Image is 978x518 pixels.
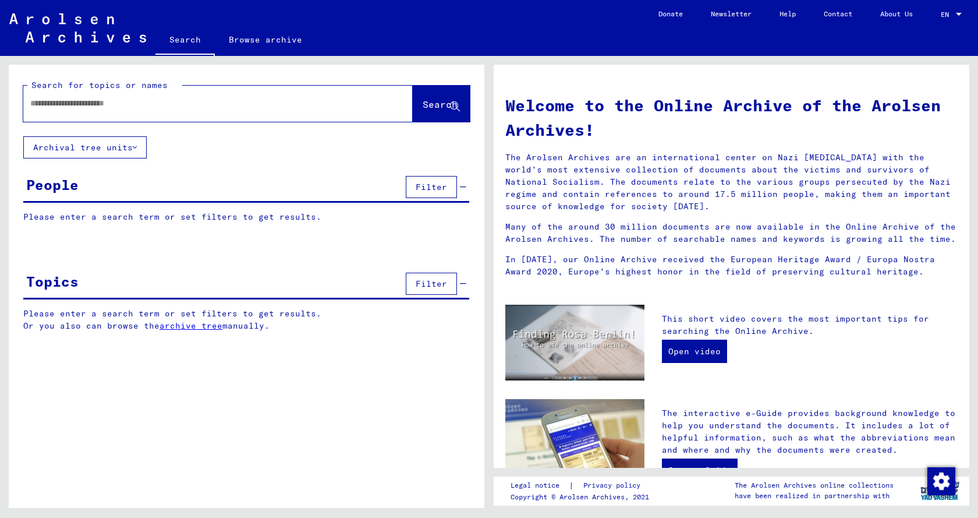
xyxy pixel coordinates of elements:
span: Filter [416,182,447,192]
a: Search [155,26,215,56]
p: Many of the around 30 million documents are now available in the Online Archive of the Arolsen Ar... [505,221,958,245]
h1: Welcome to the Online Archive of the Arolsen Archives! [505,93,958,142]
a: Privacy policy [574,480,654,492]
span: Filter [416,279,447,289]
a: Browse archive [215,26,316,54]
img: eguide.jpg [505,399,644,492]
div: | [511,480,654,492]
button: Filter [406,176,457,198]
button: Filter [406,273,457,295]
img: Arolsen_neg.svg [9,13,146,43]
a: archive tree [160,320,222,331]
img: yv_logo.png [918,476,962,505]
span: Search [423,98,458,110]
p: The Arolsen Archives online collections [735,480,894,491]
button: Archival tree units [23,136,147,158]
a: Open e-Guide [662,459,738,482]
p: have been realized in partnership with [735,491,894,501]
p: This short video covers the most important tips for searching the Online Archive. [662,313,958,337]
p: Copyright © Arolsen Archives, 2021 [511,492,654,502]
a: Legal notice [511,480,569,492]
p: In [DATE], our Online Archive received the European Heritage Award / Europa Nostra Award 2020, Eu... [505,253,958,278]
p: Please enter a search term or set filters to get results. Or you also can browse the manually. [23,308,470,332]
p: Please enter a search term or set filters to get results. [23,211,469,223]
a: Open video [662,340,727,363]
p: The Arolsen Archives are an international center on Nazi [MEDICAL_DATA] with the world’s most ext... [505,151,958,213]
img: Change consent [927,467,955,495]
div: People [26,174,79,195]
button: Search [413,86,470,122]
img: video.jpg [505,305,644,380]
span: EN [941,10,954,19]
div: Topics [26,271,79,292]
mat-label: Search for topics or names [31,80,168,90]
p: The interactive e-Guide provides background knowledge to help you understand the documents. It in... [662,407,958,456]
